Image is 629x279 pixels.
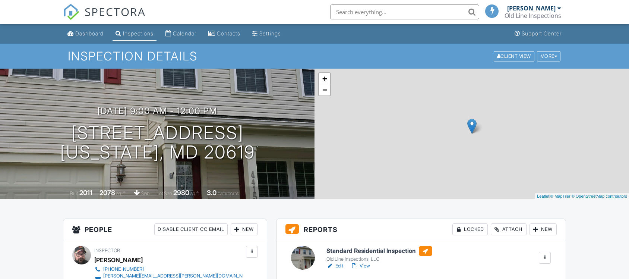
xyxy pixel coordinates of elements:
[522,30,562,37] div: Support Center
[207,189,216,197] div: 3.0
[507,4,556,12] div: [PERSON_NAME]
[85,4,146,19] span: SPECTORA
[154,223,228,235] div: Disable Client CC Email
[75,30,104,37] div: Dashboard
[319,84,330,95] a: Zoom out
[491,223,527,235] div: Attach
[68,50,562,63] h1: Inspection Details
[276,219,566,240] h3: Reports
[537,194,549,198] a: Leaflet
[123,30,154,37] div: Inspections
[70,191,78,196] span: Built
[113,27,157,41] a: Inspections
[218,191,239,196] span: bathrooms
[249,27,284,41] a: Settings
[326,246,432,263] a: Standard Residential Inspection Old Line Inspections, LLC
[94,266,244,273] a: [PHONE_NUMBER]
[550,194,570,198] a: © MapTiler
[505,12,561,19] div: Old Line Inspections
[190,191,200,196] span: sq.ft.
[79,189,92,197] div: 2011
[319,73,330,84] a: Zoom in
[94,254,143,266] div: [PERSON_NAME]
[99,189,115,197] div: 2078
[535,193,629,200] div: |
[63,219,267,240] h3: People
[173,30,196,37] div: Calendar
[103,266,144,272] div: [PHONE_NUMBER]
[330,4,479,19] input: Search everything...
[157,191,172,196] span: Lot Size
[572,194,627,198] a: © OpenStreetMap contributors
[217,30,240,37] div: Contacts
[452,223,488,235] div: Locked
[259,30,281,37] div: Settings
[162,27,199,41] a: Calendar
[63,4,79,20] img: The Best Home Inspection Software - Spectora
[173,189,189,197] div: 2980
[205,27,243,41] a: Contacts
[530,223,557,235] div: New
[326,246,432,256] h6: Standard Residential Inspection
[512,27,565,41] a: Support Center
[494,51,534,61] div: Client View
[64,27,107,41] a: Dashboard
[326,256,432,262] div: Old Line Inspections, LLC
[97,106,217,116] h3: [DATE] 9:00 am - 12:00 pm
[493,53,536,59] a: Client View
[94,248,120,253] span: Inspector
[326,262,343,270] a: Edit
[60,123,255,163] h1: [STREET_ADDRESS] [US_STATE], MD 20619
[351,262,370,270] a: View
[116,191,127,196] span: sq. ft.
[537,51,561,61] div: More
[141,191,149,196] span: slab
[231,223,258,235] div: New
[63,10,146,26] a: SPECTORA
